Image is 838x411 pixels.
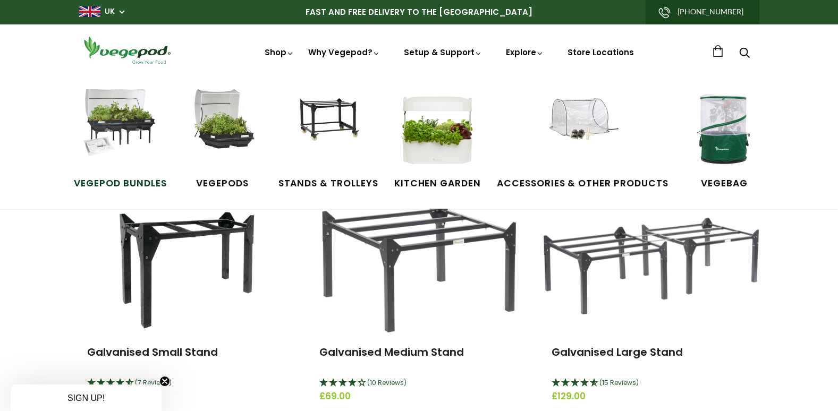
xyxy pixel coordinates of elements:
[552,376,751,390] div: 4.67 Stars - 15
[319,390,519,404] span: £69.00
[552,390,751,404] span: £129.00
[684,89,764,169] img: VegeBag
[108,200,265,332] img: Galvanised Small Stand
[319,345,464,359] a: Galvanised Medium Stand
[87,345,218,359] a: Galvanised Small Stand
[289,89,368,169] img: Stands & Trolleys
[74,89,166,190] a: Vegepod Bundles
[67,393,105,403] span: SIGN UP!
[739,48,750,59] a: Search
[87,376,286,390] div: 4.57 Stars - 7
[684,89,764,190] a: VegeBag
[397,89,477,169] img: Kitchen Garden
[599,378,639,387] span: (15 Reviews)
[135,378,172,387] span: (7 Reviews)
[404,47,483,58] a: Setup & Support
[568,47,634,58] a: Store Locations
[183,89,263,169] img: Raised Garden Kits
[497,89,668,190] a: Accessories & Other Products
[322,200,516,332] img: Galvanised Medium Stand
[506,47,544,58] a: Explore
[105,6,115,17] a: UK
[74,177,166,191] span: Vegepod Bundles
[394,89,481,190] a: Kitchen Garden
[79,35,175,65] img: Vegepod
[183,89,263,190] a: Vegepods
[684,177,764,191] span: VegeBag
[543,89,622,169] img: Accessories & Other Products
[183,177,263,191] span: Vegepods
[79,6,100,17] img: gb_large.png
[11,384,162,411] div: SIGN UP!Close teaser
[497,177,668,191] span: Accessories & Other Products
[544,218,759,314] img: Galvanised Large Stand
[278,177,378,191] span: Stands & Trolleys
[367,378,407,387] span: (10 Reviews)
[159,376,170,387] button: Close teaser
[394,177,481,191] span: Kitchen Garden
[319,376,519,390] div: 4.1 Stars - 10
[265,47,294,88] a: Shop
[80,89,160,169] img: Vegepod Bundles
[552,345,683,359] a: Galvanised Large Stand
[278,89,378,190] a: Stands & Trolleys
[308,47,380,58] a: Why Vegepod?
[87,390,286,404] span: £59.00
